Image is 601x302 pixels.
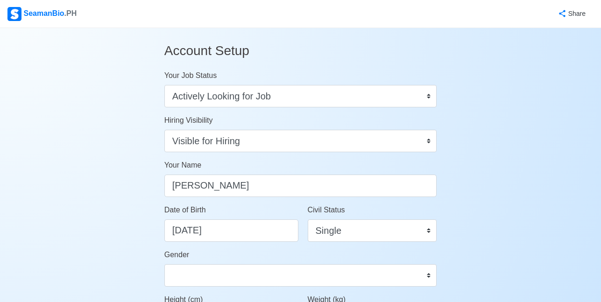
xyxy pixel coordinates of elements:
label: Gender [164,249,189,260]
input: Type your name [164,175,437,197]
label: Date of Birth [164,204,206,216]
span: .PH [64,9,77,17]
span: Hiring Visibility [164,116,213,124]
label: Your Job Status [164,70,217,81]
div: SeamanBio [7,7,77,21]
h3: Account Setup [164,35,437,66]
button: Share [549,5,594,23]
label: Civil Status [308,204,345,216]
span: Your Name [164,161,201,169]
img: Logo [7,7,21,21]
